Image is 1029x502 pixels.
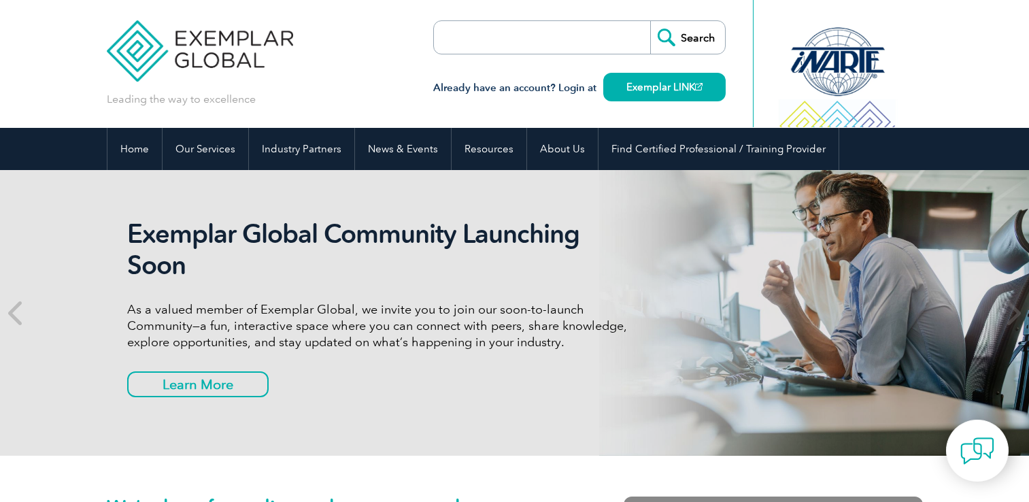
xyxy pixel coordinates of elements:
a: Industry Partners [249,128,354,170]
p: Leading the way to excellence [107,92,256,107]
img: open_square.png [695,83,703,90]
a: Exemplar LINK [603,73,726,101]
h3: Already have an account? Login at [433,80,726,97]
a: News & Events [355,128,451,170]
a: Home [107,128,162,170]
a: Resources [452,128,526,170]
h2: Exemplar Global Community Launching Soon [127,218,637,281]
img: contact-chat.png [960,434,994,468]
input: Search [650,21,725,54]
a: Find Certified Professional / Training Provider [598,128,839,170]
a: About Us [527,128,598,170]
a: Learn More [127,371,269,397]
a: Our Services [163,128,248,170]
p: As a valued member of Exemplar Global, we invite you to join our soon-to-launch Community—a fun, ... [127,301,637,350]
